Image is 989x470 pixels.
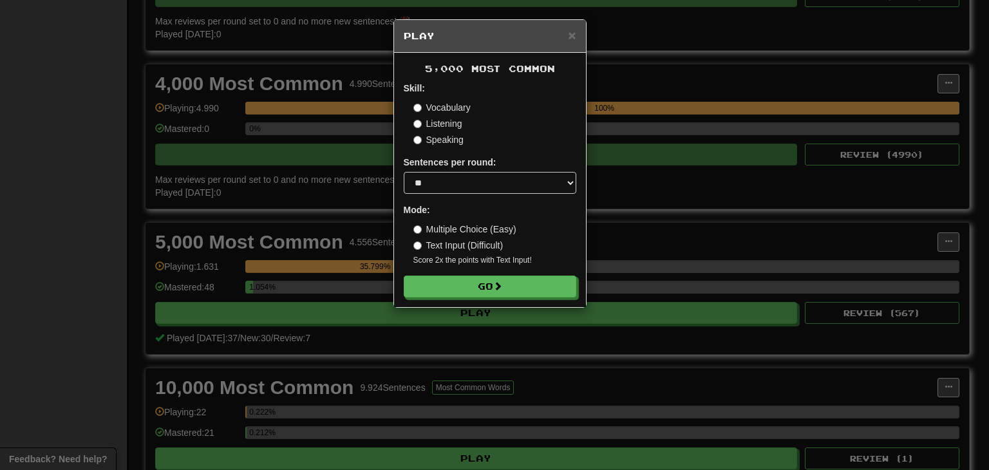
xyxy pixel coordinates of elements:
input: Vocabulary [413,104,422,112]
h5: Play [404,30,576,42]
input: Listening [413,120,422,128]
label: Multiple Choice (Easy) [413,223,516,236]
strong: Mode: [404,205,430,215]
button: Go [404,276,576,297]
strong: Skill: [404,83,425,93]
input: Multiple Choice (Easy) [413,225,422,234]
label: Vocabulary [413,101,471,114]
label: Sentences per round: [404,156,496,169]
label: Listening [413,117,462,130]
span: 5,000 Most Common [425,63,555,74]
small: Score 2x the points with Text Input ! [413,255,576,266]
label: Speaking [413,133,464,146]
span: × [568,28,576,42]
button: Close [568,28,576,42]
input: Speaking [413,136,422,144]
label: Text Input (Difficult) [413,239,504,252]
input: Text Input (Difficult) [413,241,422,250]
